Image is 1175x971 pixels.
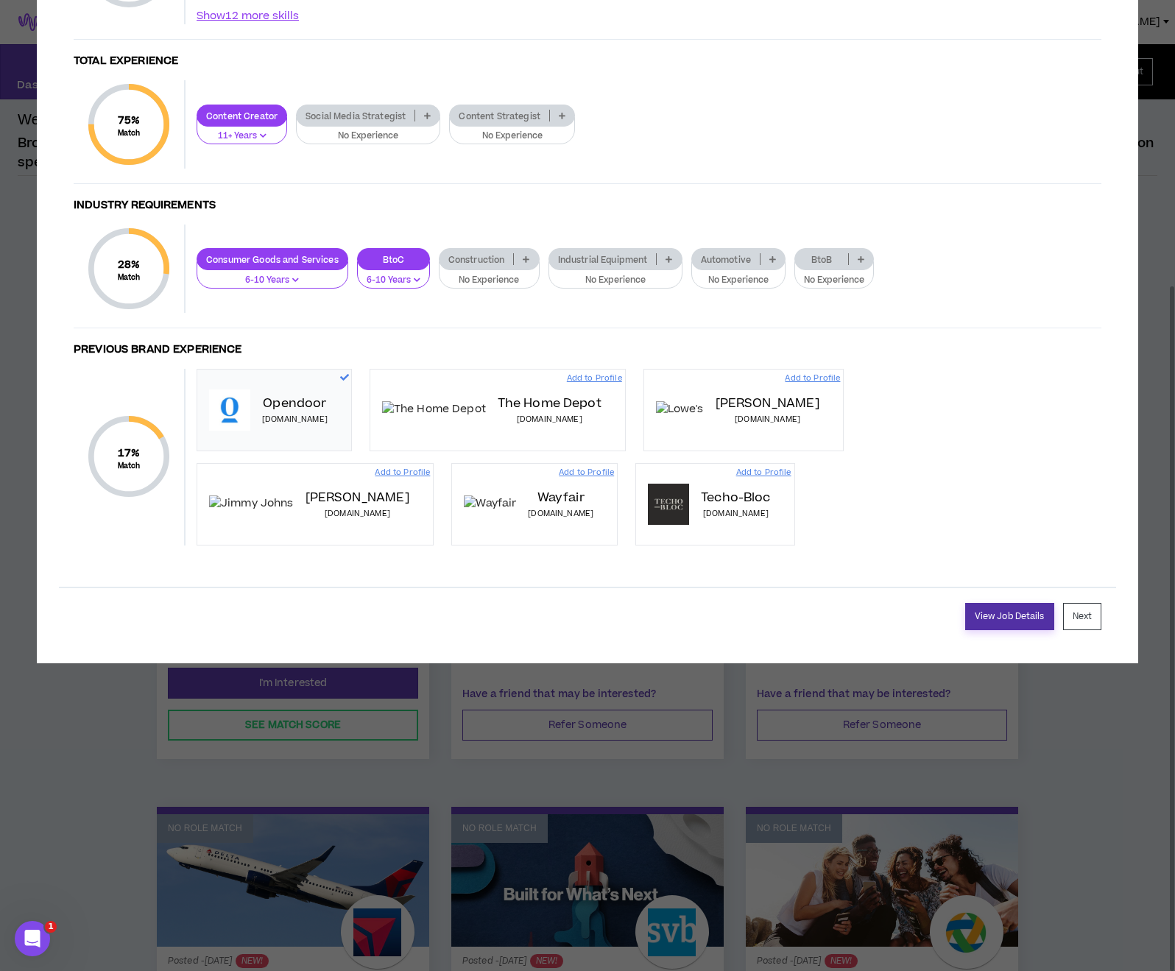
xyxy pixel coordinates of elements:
[558,274,673,287] p: No Experience
[197,117,287,145] button: 11+ Years
[262,414,328,426] p: [DOMAIN_NAME]
[692,254,760,265] p: Automotive
[367,274,420,287] p: 6-10 Years
[567,372,622,384] p: Add to Profile
[197,110,286,121] p: Content Creator
[74,199,1101,213] h4: Industry Requirements
[528,508,593,520] p: [DOMAIN_NAME]
[74,343,1101,357] h4: Previous Brand Experience
[965,603,1054,630] a: View Job Details
[736,467,791,479] p: Add to Profile
[498,395,601,412] p: The Home Depot
[691,261,786,289] button: No Experience
[439,261,540,289] button: No Experience
[118,257,141,272] span: 28 %
[197,8,299,24] button: Show12 more skills
[74,54,1101,68] h4: Total Experience
[209,389,250,431] img: Opendoor
[795,254,848,265] p: BtoB
[118,128,141,138] small: Match
[209,495,294,512] img: Jimmy Johns
[197,261,348,289] button: 6-10 Years
[357,261,430,289] button: 6-10 Years
[701,274,777,287] p: No Experience
[459,130,565,143] p: No Experience
[648,484,689,525] img: Techo-Bloc
[548,261,682,289] button: No Experience
[794,261,874,289] button: No Experience
[118,272,141,283] small: Match
[449,117,575,145] button: No Experience
[358,254,429,265] p: BtoC
[15,921,50,956] iframe: Intercom live chat
[701,489,770,506] p: Techo-Bloc
[448,274,530,287] p: No Experience
[517,414,582,426] p: [DOMAIN_NAME]
[197,254,347,265] p: Consumer Goods and Services
[703,508,769,520] p: [DOMAIN_NAME]
[118,445,141,461] span: 17 %
[118,461,141,471] small: Match
[716,395,820,412] p: [PERSON_NAME]
[382,401,486,417] img: The Home Depot
[804,274,864,287] p: No Experience
[206,130,278,143] p: 11+ Years
[735,414,800,426] p: [DOMAIN_NAME]
[537,489,585,506] p: Wayfair
[296,117,440,145] button: No Experience
[440,254,514,265] p: Construction
[297,110,414,121] p: Social Media Strategist
[118,113,141,128] span: 75 %
[45,921,57,933] span: 1
[450,110,549,121] p: Content Strategist
[306,489,410,506] p: [PERSON_NAME]
[263,395,326,412] p: Opendoor
[549,254,657,265] p: Industrial Equipment
[375,467,430,479] p: Add to Profile
[559,467,614,479] p: Add to Profile
[785,372,840,384] p: Add to Profile
[464,495,516,512] img: Wayfair
[325,508,390,520] p: [DOMAIN_NAME]
[656,401,704,417] img: Lowe's
[1063,603,1101,630] button: Next
[306,130,431,143] p: No Experience
[206,274,339,287] p: 6-10 Years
